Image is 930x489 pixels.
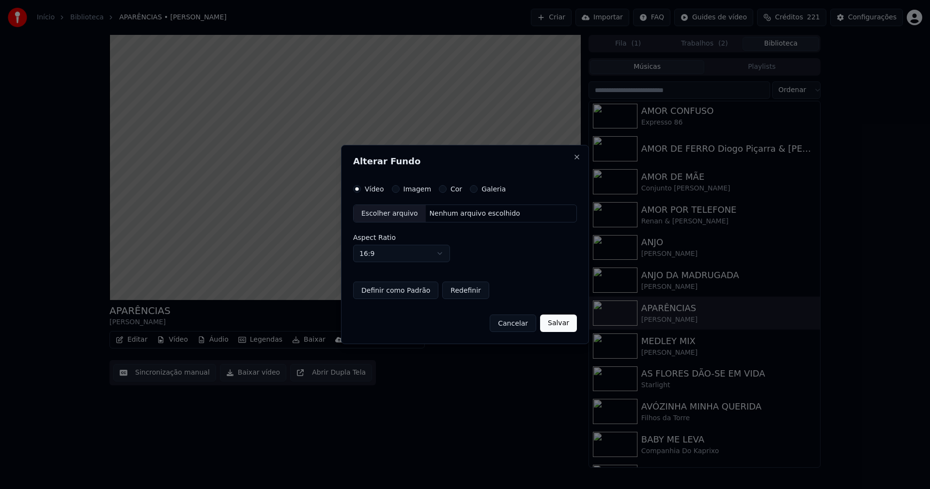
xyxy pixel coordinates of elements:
[540,315,577,332] button: Salvar
[365,186,384,192] label: Vídeo
[481,186,506,192] label: Galeria
[426,209,524,219] div: Nenhum arquivo escolhido
[450,186,462,192] label: Cor
[442,282,489,299] button: Redefinir
[490,315,536,332] button: Cancelar
[353,282,438,299] button: Definir como Padrão
[403,186,431,192] label: Imagem
[354,205,426,222] div: Escolher arquivo
[353,234,577,241] label: Aspect Ratio
[353,157,577,166] h2: Alterar Fundo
